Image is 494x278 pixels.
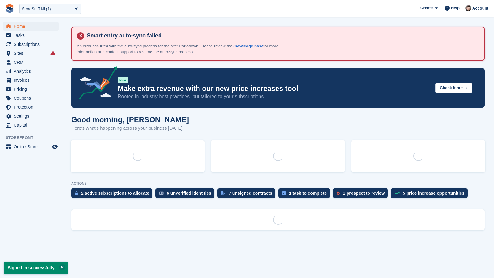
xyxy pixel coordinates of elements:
[282,191,286,195] img: task-75834270c22a3079a89374b754ae025e5fb1db73e45f91037f5363f120a921f8.svg
[289,191,327,196] div: 1 task to complete
[337,191,340,195] img: prospect-51fa495bee0391a8d652442698ab0144808aea92771e9ea1ae160a38d050c398.svg
[14,49,51,58] span: Sites
[75,191,78,195] img: active_subscription_to_allocate_icon-d502201f5373d7db506a760aba3b589e785aa758c864c3986d89f69b8ff3...
[6,135,62,141] span: Storefront
[77,43,294,55] p: An error occurred with the auto-sync process for the site: Portadown. Please review the for more ...
[81,191,149,196] div: 2 active subscriptions to allocate
[3,67,59,76] a: menu
[14,94,51,102] span: Coupons
[14,67,51,76] span: Analytics
[217,188,278,202] a: 7 unsigned contracts
[278,188,333,202] a: 1 task to complete
[3,121,59,129] a: menu
[395,192,400,194] img: price_increase_opportunities-93ffe204e8149a01c8c9dc8f82e8f89637d9d84a8eef4429ea346261dce0b2c0.svg
[221,191,225,195] img: contract_signature_icon-13c848040528278c33f63329250d36e43548de30e8caae1d1a13099fd9432cc5.svg
[71,115,189,124] h1: Good morning, [PERSON_NAME]
[14,112,51,120] span: Settings
[5,4,14,13] img: stora-icon-8386f47178a22dfd0bd8f6a31ec36ba5ce8667c1dd55bd0f319d3a0aa187defe.svg
[14,142,51,151] span: Online Store
[472,5,488,11] span: Account
[14,22,51,31] span: Home
[167,191,211,196] div: 6 unverified identities
[451,5,460,11] span: Help
[403,191,464,196] div: 5 price increase opportunities
[14,31,51,40] span: Tasks
[4,262,68,274] p: Signed in successfully.
[14,40,51,49] span: Subscriptions
[3,112,59,120] a: menu
[420,5,433,11] span: Create
[3,103,59,111] a: menu
[333,188,391,202] a: 1 prospect to review
[14,103,51,111] span: Protection
[3,40,59,49] a: menu
[50,51,55,56] i: Smart entry sync failures have occurred
[14,76,51,85] span: Invoices
[3,85,59,93] a: menu
[343,191,385,196] div: 1 prospect to review
[465,5,471,11] img: Steven Hylands
[71,181,485,185] p: ACTIONS
[14,85,51,93] span: Pricing
[232,44,263,48] a: knowledge base
[118,93,431,100] p: Rooted in industry best practices, but tailored to your subscriptions.
[74,66,117,102] img: price-adjustments-announcement-icon-8257ccfd72463d97f412b2fc003d46551f7dbcb40ab6d574587a9cd5c0d94...
[71,125,189,132] p: Here's what's happening across your business [DATE]
[3,58,59,67] a: menu
[14,58,51,67] span: CRM
[435,83,472,93] button: Check it out →
[391,188,470,202] a: 5 price increase opportunities
[84,32,479,39] h4: Smart entry auto-sync failed
[155,188,217,202] a: 6 unverified identities
[14,121,51,129] span: Capital
[3,22,59,31] a: menu
[159,191,164,195] img: verify_identity-adf6edd0f0f0b5bbfe63781bf79b02c33cf7c696d77639b501bdc392416b5a36.svg
[3,76,59,85] a: menu
[51,143,59,150] a: Preview store
[71,188,155,202] a: 2 active subscriptions to allocate
[118,77,128,83] div: NEW
[3,142,59,151] a: menu
[22,6,51,12] div: StoreStuff NI (1)
[118,84,431,93] p: Make extra revenue with our new price increases tool
[3,49,59,58] a: menu
[3,31,59,40] a: menu
[3,94,59,102] a: menu
[229,191,272,196] div: 7 unsigned contracts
